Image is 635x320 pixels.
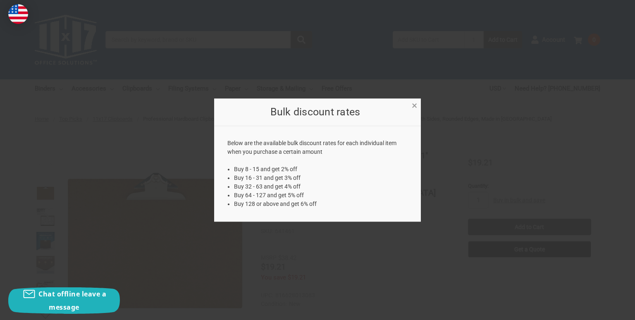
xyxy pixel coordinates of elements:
li: Buy 64 - 127 and get 5% off [234,191,408,200]
li: Buy 8 - 15 and get 2% off [234,165,408,174]
button: Chat offline leave a message [8,287,120,314]
h2: Bulk discount rates [227,104,403,120]
li: Buy 32 - 63 and get 4% off [234,182,408,191]
li: Buy 128 or above and get 6% off [234,200,408,208]
p: Below are the available bulk discount rates for each individual item when you purchase a certain ... [227,139,408,156]
span: Chat offline leave a message [38,289,106,312]
a: Close [410,100,419,109]
li: Buy 16 - 31 and get 3% off [234,174,408,182]
img: duty and tax information for United States [8,4,28,24]
span: × [412,100,417,112]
